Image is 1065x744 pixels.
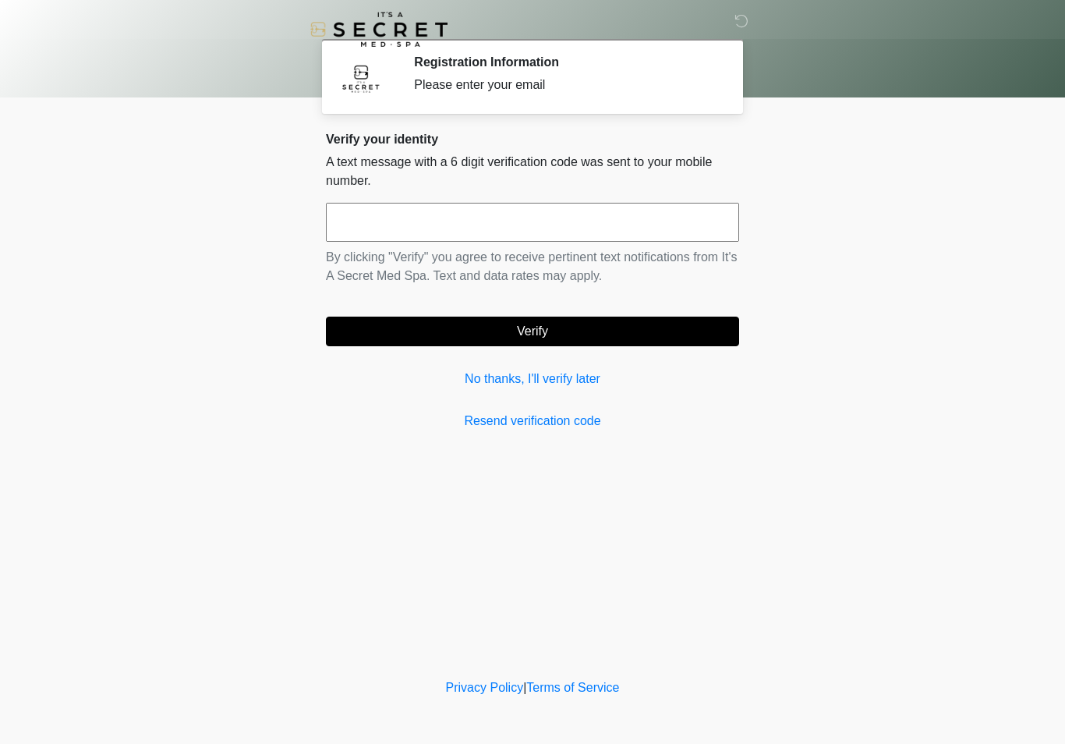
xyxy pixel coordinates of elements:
[326,370,739,388] a: No thanks, I'll verify later
[446,681,524,694] a: Privacy Policy
[326,412,739,430] a: Resend verification code
[326,153,739,190] p: A text message with a 6 digit verification code was sent to your mobile number.
[526,681,619,694] a: Terms of Service
[414,55,716,69] h2: Registration Information
[326,317,739,346] button: Verify
[326,132,739,147] h2: Verify your identity
[523,681,526,694] a: |
[310,12,448,47] img: It's A Secret Med Spa Logo
[326,248,739,285] p: By clicking "Verify" you agree to receive pertinent text notifications from It's A Secret Med Spa...
[338,55,384,101] img: Agent Avatar
[414,76,716,94] div: Please enter your email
